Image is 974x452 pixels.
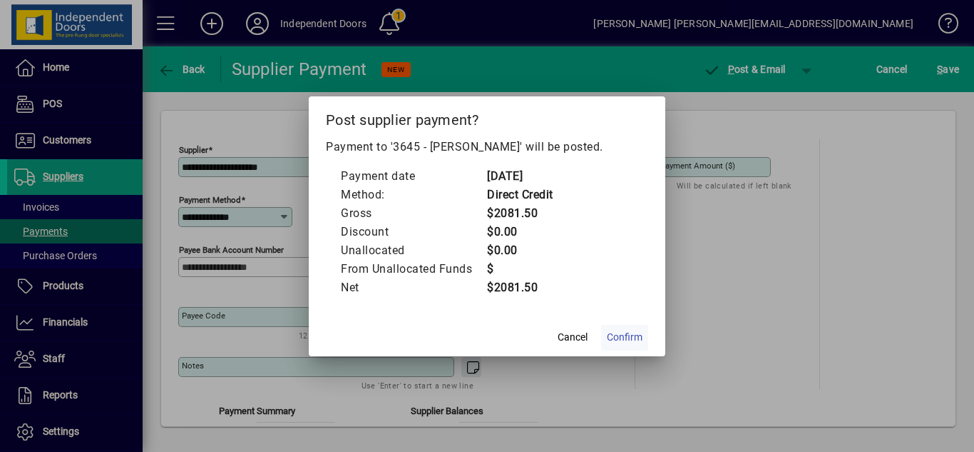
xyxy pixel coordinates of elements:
td: Method: [340,186,486,204]
td: $2081.50 [486,204,553,223]
td: Payment date [340,167,486,186]
h2: Post supplier payment? [309,96,665,138]
td: [DATE] [486,167,553,186]
span: Cancel [558,330,588,345]
button: Cancel [550,325,595,351]
td: Unallocated [340,241,486,260]
span: Confirm [607,330,642,345]
button: Confirm [601,325,648,351]
td: Discount [340,223,486,241]
p: Payment to '3645 - [PERSON_NAME]' will be posted. [326,139,648,156]
td: Direct Credit [486,186,553,204]
td: From Unallocated Funds [340,260,486,278]
td: $2081.50 [486,278,553,297]
td: $0.00 [486,241,553,260]
td: $0.00 [486,223,553,241]
td: Gross [340,204,486,223]
td: $ [486,260,553,278]
td: Net [340,278,486,297]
